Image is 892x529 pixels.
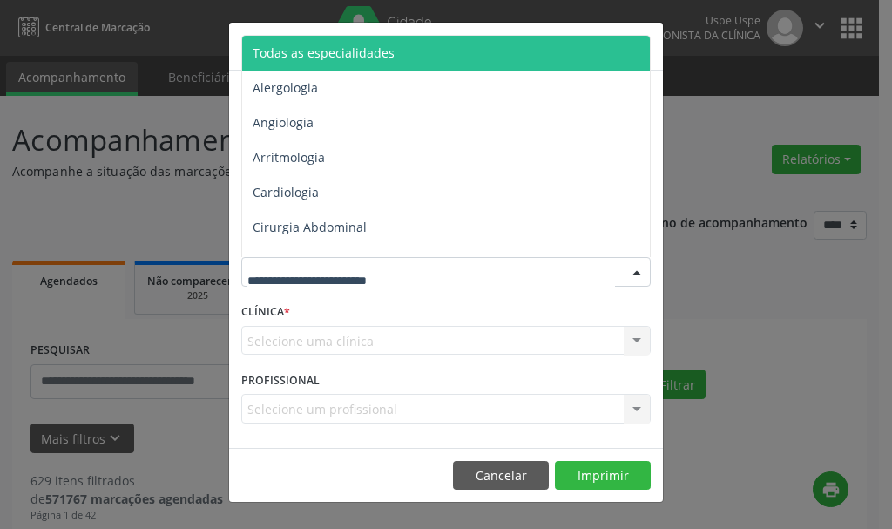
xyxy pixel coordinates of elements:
span: Cirurgia Bariatrica [253,254,360,270]
span: Cardiologia [253,184,319,200]
label: PROFISSIONAL [241,367,320,394]
h5: Relatório de agendamentos [241,35,441,58]
span: Arritmologia [253,149,325,166]
button: Close [628,23,663,65]
label: CLÍNICA [241,299,290,326]
button: Cancelar [453,461,549,491]
button: Imprimir [555,461,651,491]
span: Angiologia [253,114,314,131]
span: Cirurgia Abdominal [253,219,367,235]
span: Todas as especialidades [253,44,395,61]
span: Alergologia [253,79,318,96]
